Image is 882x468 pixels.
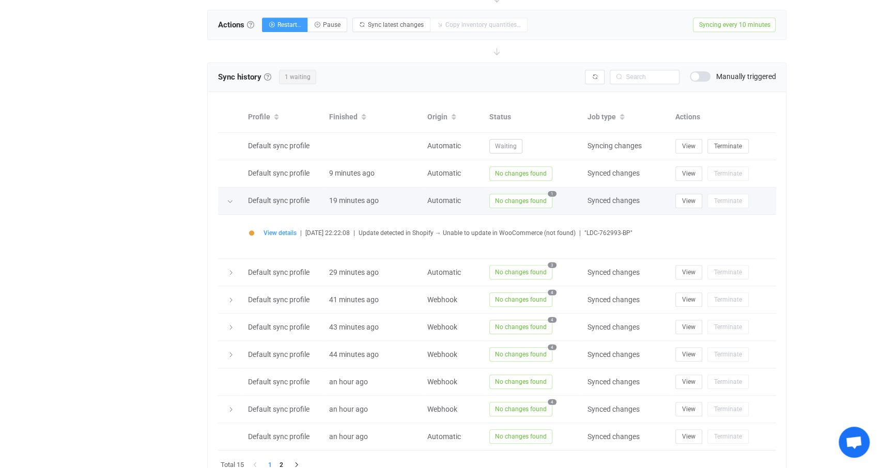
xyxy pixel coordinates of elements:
div: Finished [324,108,422,126]
span: "LDC-762993-BP" [584,229,632,237]
span: 44 minutes ago [329,350,379,358]
span: View details [264,229,297,237]
span: View [682,323,695,331]
span: 4 [548,317,556,323]
span: an hour ago [329,405,368,413]
span: No changes found [489,292,552,307]
span: | [353,229,355,237]
span: Waiting [489,139,522,153]
span: | [579,229,581,237]
span: 4 [548,399,556,405]
a: View [675,295,702,303]
a: View [675,404,702,413]
span: Synced changes [587,323,640,331]
span: Actions [218,17,254,33]
span: Default sync profile [248,323,310,331]
span: Terminate [714,351,742,358]
span: View [682,197,695,205]
a: View [675,432,702,440]
span: Terminate [714,143,742,150]
span: Terminate [714,296,742,303]
button: View [675,194,702,208]
span: Sync history [218,72,261,82]
button: Copy inventory quantities… [430,18,528,32]
a: View [675,322,702,331]
span: Syncing every 10 minutes [693,18,776,32]
div: Automatic [422,267,484,278]
span: Default sync profile [248,169,310,177]
span: Synced changes [587,295,640,304]
button: View [675,347,702,362]
span: Terminate [714,197,742,205]
span: Default sync profile [248,350,310,358]
a: View [675,377,702,385]
span: Pause [323,21,341,28]
div: Origin [422,108,484,126]
span: Restart… [277,21,301,28]
button: Terminate [707,194,749,208]
span: Default sync profile [248,432,310,441]
span: 19 minutes ago [329,196,379,205]
button: Restart… [262,18,308,32]
span: Default sync profile [248,295,310,304]
span: Default sync profile [248,378,310,386]
div: Webhook [422,376,484,388]
span: View [682,433,695,440]
button: Terminate [707,375,749,389]
div: Actions [670,111,776,123]
button: Sync latest changes [352,18,430,32]
span: Manually triggered [716,73,776,80]
a: View [675,268,702,276]
span: Sync latest changes [368,21,424,28]
span: No changes found [489,402,552,416]
span: Terminate [714,433,742,440]
button: Terminate [707,265,749,279]
span: 1 waiting [279,70,316,84]
button: Terminate [707,166,749,181]
span: View [682,351,695,358]
div: Webhook [422,321,484,333]
span: No changes found [489,429,552,444]
span: No changes found [489,347,552,362]
div: Webhook [422,403,484,415]
span: View [682,170,695,177]
span: Synced changes [587,196,640,205]
span: View [682,405,695,413]
span: Synced changes [587,378,640,386]
a: View [675,350,702,358]
span: View [682,143,695,150]
span: 4 [548,345,556,350]
span: View [682,269,695,276]
span: No changes found [489,265,552,279]
span: Synced changes [587,405,640,413]
div: Automatic [422,431,484,443]
span: Terminate [714,170,742,177]
span: Terminate [714,378,742,385]
span: Default sync profile [248,405,310,413]
span: View [682,378,695,385]
span: | [300,229,302,237]
span: [DATE] 22:22:08 [305,229,350,237]
span: Syncing changes [587,142,642,150]
a: View [675,169,702,177]
span: Default sync profile [248,196,310,205]
span: an hour ago [329,432,368,441]
a: Open chat [839,427,870,458]
span: Terminate [714,405,742,413]
span: Terminate [714,323,742,331]
span: No changes found [489,166,552,181]
div: Automatic [422,140,484,152]
span: Copy inventory quantities… [445,21,521,28]
span: 41 minutes ago [329,295,379,304]
span: Default sync profile [248,142,310,150]
span: No changes found [489,375,552,389]
a: View [675,196,702,205]
span: No changes found [489,194,552,208]
span: 9 minutes ago [329,169,375,177]
div: Automatic [422,167,484,179]
input: Search [610,70,679,84]
a: View [675,142,702,150]
div: Status [484,111,582,123]
button: Terminate [707,139,749,153]
span: 29 minutes ago [329,268,379,276]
